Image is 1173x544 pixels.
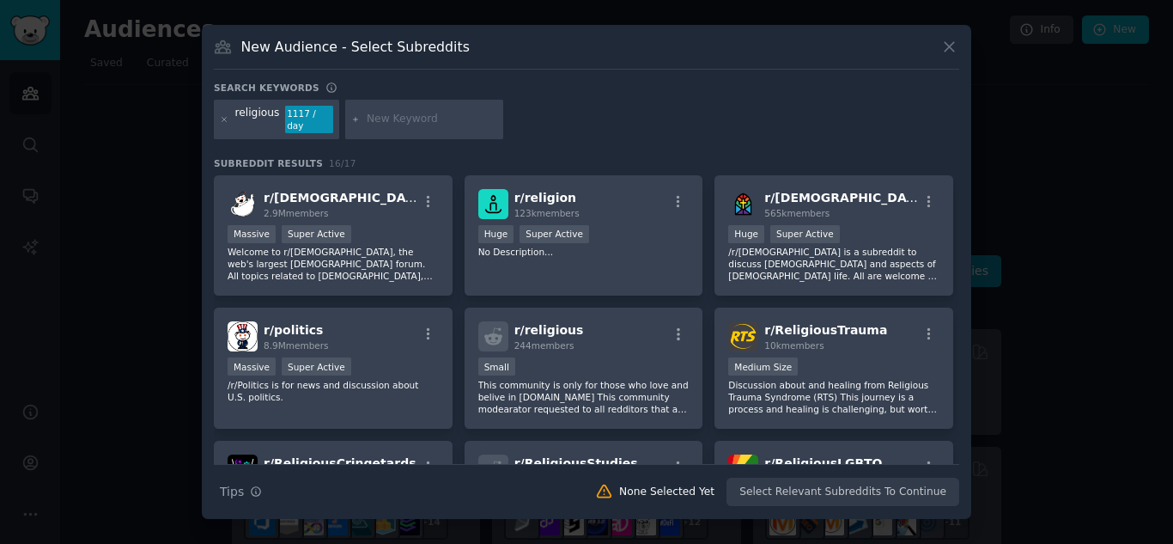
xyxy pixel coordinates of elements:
[214,82,319,94] h3: Search keywords
[764,191,927,205] span: r/ [DEMOGRAPHIC_DATA]
[241,38,470,56] h3: New Audience - Select Subreddits
[214,157,323,169] span: Subreddit Results
[478,225,514,243] div: Huge
[728,321,758,351] img: ReligiousTrauma
[228,358,276,376] div: Massive
[329,158,356,168] span: 16 / 17
[264,456,416,470] span: r/ ReligiousCringetards
[728,379,939,415] p: Discussion about and healing from Religious Trauma Syndrome (RTS) This journey is a process and h...
[367,112,497,127] input: New Keyword
[235,106,280,133] div: religious
[478,246,690,258] p: No Description...
[764,456,882,470] span: r/ ReligiousLGBTQ
[728,358,798,376] div: Medium Size
[264,340,329,351] span: 8.9M members
[728,225,764,243] div: Huge
[282,358,351,376] div: Super Active
[228,225,276,243] div: Massive
[764,323,887,337] span: r/ ReligiousTrauma
[220,483,244,501] span: Tips
[228,379,439,403] p: /r/Politics is for news and discussion about U.S. politics.
[514,456,638,470] span: r/ ReligiousStudies
[228,246,439,282] p: Welcome to r/[DEMOGRAPHIC_DATA], the web's largest [DEMOGRAPHIC_DATA] forum. All topics related t...
[478,189,508,219] img: religion
[264,191,427,205] span: r/ [DEMOGRAPHIC_DATA]
[770,225,840,243] div: Super Active
[514,208,580,218] span: 123k members
[282,225,351,243] div: Super Active
[228,321,258,351] img: politics
[514,191,576,205] span: r/ religion
[619,485,714,500] div: None Selected Yet
[520,225,589,243] div: Super Active
[228,455,258,485] img: ReligiousCringetards
[728,246,939,282] p: /r/[DEMOGRAPHIC_DATA] is a subreddit to discuss [DEMOGRAPHIC_DATA] and aspects of [DEMOGRAPHIC_DA...
[264,208,329,218] span: 2.9M members
[285,106,333,133] div: 1117 / day
[514,323,584,337] span: r/ religious
[764,340,824,351] span: 10k members
[214,477,268,507] button: Tips
[728,455,758,485] img: ReligiousLGBTQ
[478,379,690,415] p: This community is only for those who love and belive in [DOMAIN_NAME] This community modearator r...
[728,189,758,219] img: Christianity
[478,358,515,376] div: Small
[228,189,258,219] img: atheism
[514,340,574,351] span: 244 members
[264,323,323,337] span: r/ politics
[764,208,830,218] span: 565k members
